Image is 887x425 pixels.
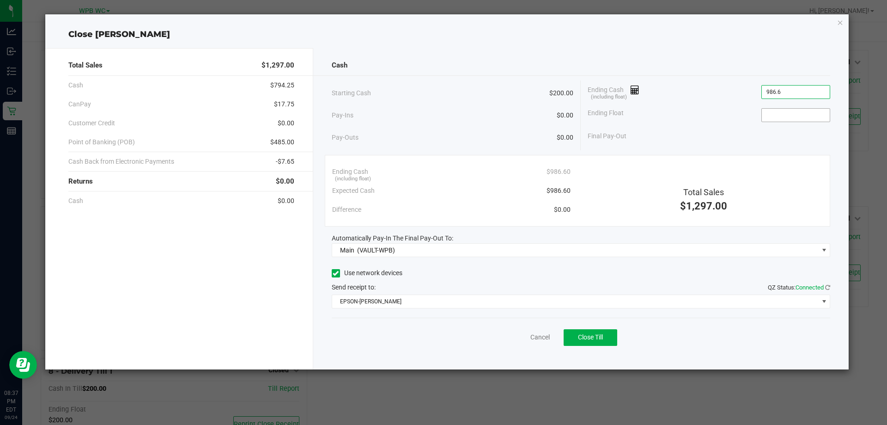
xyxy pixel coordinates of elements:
span: Send receipt to: [332,283,376,291]
span: (including float) [591,93,627,101]
span: CanPay [68,99,91,109]
div: Close [PERSON_NAME] [45,28,849,41]
span: $0.00 [557,111,573,120]
span: Cash [68,80,83,90]
span: $794.25 [270,80,294,90]
label: Use network devices [332,268,402,278]
span: Cash [332,60,347,71]
span: $1,297.00 [261,60,294,71]
span: Close Till [578,333,603,341]
span: $0.00 [278,196,294,206]
a: Cancel [530,333,550,342]
span: $0.00 [278,118,294,128]
span: EPSON-[PERSON_NAME] [332,295,819,308]
span: $0.00 [276,176,294,187]
span: Cash [68,196,83,206]
span: $1,297.00 [680,200,727,212]
span: Ending Cash [588,85,639,99]
span: Pay-Outs [332,133,358,142]
span: Ending Float [588,108,624,122]
span: -$7.65 [276,157,294,166]
span: Starting Cash [332,88,371,98]
span: Pay-Ins [332,111,353,120]
span: $200.00 [549,88,573,98]
span: Total Sales [683,187,724,197]
span: (VAULT-WPB) [357,246,395,254]
span: (including float) [335,175,371,183]
span: $0.00 [554,205,571,215]
span: Final Pay-Out [588,131,626,141]
span: QZ Status: [768,284,830,291]
span: Customer Credit [68,118,115,128]
span: Connected [796,284,824,291]
span: Ending Cash [332,167,368,177]
span: Expected Cash [332,186,375,196]
iframe: Resource center [9,351,37,379]
span: $0.00 [557,133,573,142]
span: Difference [332,205,361,215]
span: Cash Back from Electronic Payments [68,157,174,166]
span: Total Sales [68,60,103,71]
span: $485.00 [270,137,294,147]
span: $986.60 [547,186,571,196]
span: Point of Banking (POB) [68,137,135,147]
div: Returns [68,172,294,191]
span: $17.75 [274,99,294,109]
span: $986.60 [547,167,571,177]
button: Close Till [564,329,617,346]
span: Main [340,246,354,254]
span: Automatically Pay-In The Final Pay-Out To: [332,234,453,242]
